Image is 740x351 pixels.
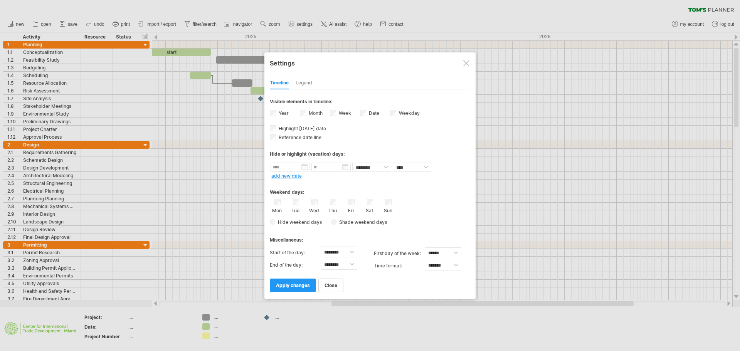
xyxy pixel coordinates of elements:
label: Wed [309,206,319,213]
label: first day of the week: [374,247,425,260]
label: Date [367,110,379,116]
span: apply changes [276,282,310,288]
div: Miscellaneous: [270,230,470,245]
span: close [325,282,337,288]
label: Year [277,110,289,116]
label: Tue [291,206,300,213]
div: Settings [270,56,470,70]
span: Highlight [DATE] date [277,126,326,131]
label: Sat [365,206,374,213]
label: Fri [346,206,356,213]
label: Time format: [374,260,425,272]
span: Reference date line [277,134,321,140]
label: Mon [272,206,282,213]
label: Thu [328,206,337,213]
div: Legend [296,77,312,89]
div: Hide or highlight (vacation) days: [270,151,470,157]
label: Week [337,110,351,116]
label: Month [307,110,323,116]
label: Start of the day: [270,247,321,259]
label: End of the day: [270,259,321,271]
label: Weekday [397,110,420,116]
div: Timeline [270,77,289,89]
span: Shade weekend days [336,219,387,225]
label: Sun [383,206,393,213]
div: Visible elements in timeline: [270,99,470,107]
a: close [318,279,343,292]
a: add new date [271,173,302,179]
a: apply changes [270,279,316,292]
div: Weekend days: [270,182,470,197]
span: Hide weekend days [275,219,322,225]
